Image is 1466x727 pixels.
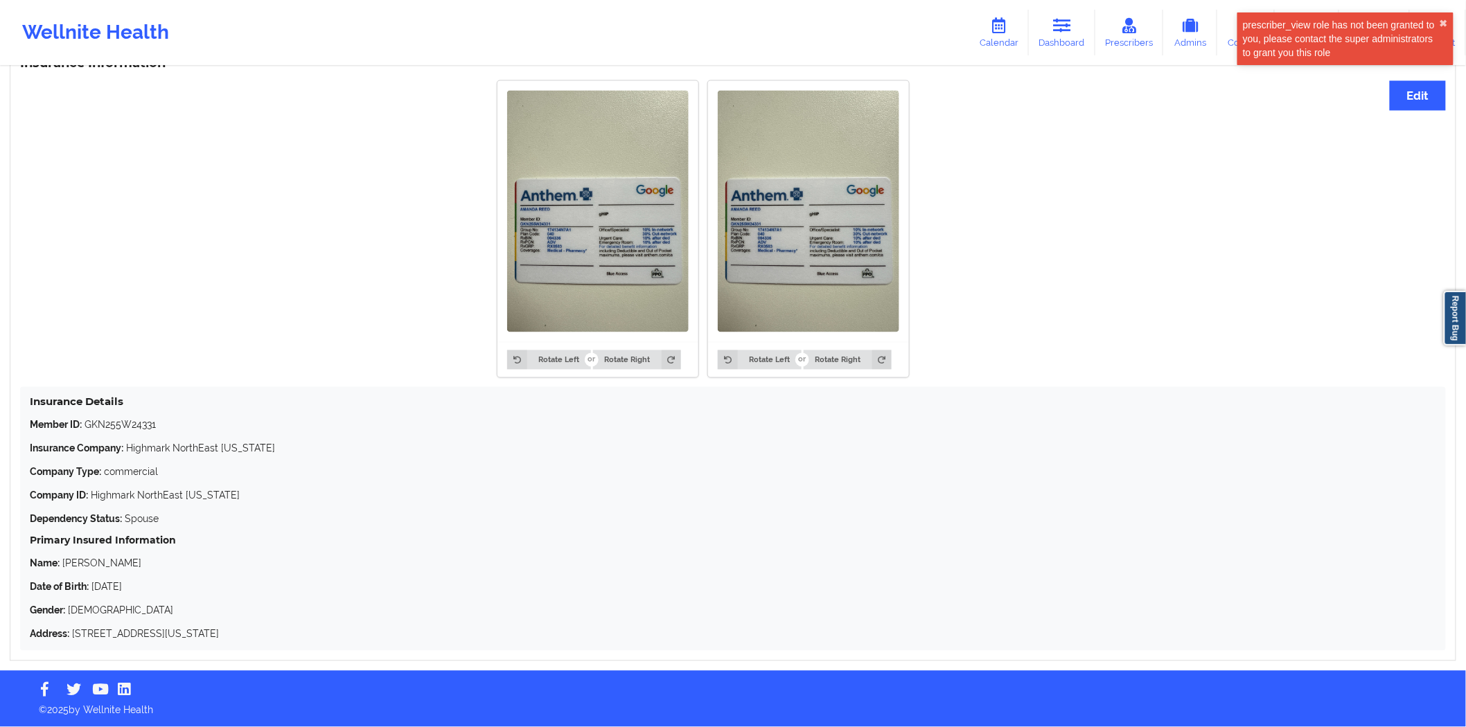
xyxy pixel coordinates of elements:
strong: Name: [30,558,60,569]
strong: Date of Birth: [30,582,89,593]
img: Amanda DiPietro [718,91,899,332]
h5: Primary Insured Information [30,535,1436,547]
button: Rotate Right [804,350,892,370]
a: Calendar [969,10,1029,55]
img: Amanda DiPietro [507,91,689,332]
p: Highmark NorthEast [US_STATE] [30,442,1436,456]
strong: Address: [30,629,69,640]
strong: Gender: [30,605,65,616]
strong: Insurance Company: [30,443,123,454]
p: [DEMOGRAPHIC_DATA] [30,604,1436,618]
p: commercial [30,465,1436,479]
strong: Company ID: [30,490,88,501]
h4: Insurance Details [30,395,1436,409]
p: [PERSON_NAME] [30,557,1436,571]
a: Dashboard [1029,10,1095,55]
button: Rotate Left [507,350,590,370]
p: GKN255W24331 [30,418,1436,432]
strong: Dependency Status: [30,514,122,525]
strong: Member ID: [30,420,82,431]
div: prescriber_view role has not been granted to you, please contact the super administrators to gran... [1243,18,1440,60]
p: [STREET_ADDRESS][US_STATE] [30,627,1436,641]
button: Rotate Right [593,350,681,370]
button: close [1440,18,1448,29]
a: Report Bug [1444,291,1466,345]
button: Rotate Left [718,350,801,370]
p: Spouse [30,512,1436,526]
a: Coaches [1217,10,1275,55]
p: Highmark NorthEast [US_STATE] [30,489,1436,503]
p: © 2025 by Wellnite Health [29,694,1437,717]
button: Edit [1390,81,1446,111]
a: Prescribers [1095,10,1164,55]
p: [DATE] [30,580,1436,594]
strong: Company Type: [30,467,101,478]
a: Admins [1163,10,1217,55]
